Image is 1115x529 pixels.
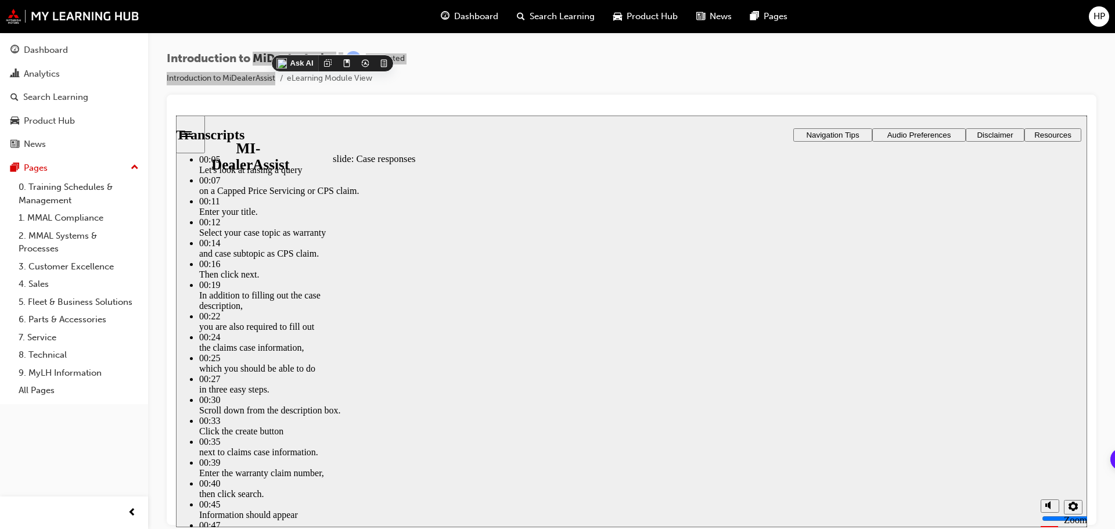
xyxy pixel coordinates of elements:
[287,72,372,85] li: eLearning Module View
[14,364,143,382] a: 9. MyLH Information
[687,5,741,28] a: news-iconNews
[14,346,143,364] a: 8. Technical
[23,394,186,405] div: Information should appear
[1089,6,1109,27] button: HP
[14,258,143,276] a: 3. Customer Excellence
[627,10,678,23] span: Product Hub
[128,506,136,520] span: prev-icon
[167,73,275,83] a: Introduction to MiDealerAssist
[5,157,143,179] button: Pages
[508,5,604,28] a: search-iconSearch Learning
[14,293,143,311] a: 5. Fleet & Business Solutions
[710,10,732,23] span: News
[517,9,525,24] span: search-icon
[5,110,143,132] a: Product Hub
[131,160,139,175] span: up-icon
[454,10,498,23] span: Dashboard
[5,134,143,155] a: News
[14,178,143,209] a: 0. Training Schedules & Management
[23,91,88,104] div: Search Learning
[14,329,143,347] a: 7. Service
[339,52,341,66] span: |
[5,39,143,61] a: Dashboard
[10,69,19,80] span: chart-icon
[24,44,68,57] div: Dashboard
[613,9,622,24] span: car-icon
[23,373,186,384] div: then click search.
[14,209,143,227] a: 1. MMAL Compliance
[10,92,19,103] span: search-icon
[10,45,19,56] span: guage-icon
[1094,10,1105,23] span: HP
[14,382,143,400] a: All Pages
[14,227,143,258] a: 2. MMAL Systems & Processes
[5,63,143,85] a: Analytics
[10,116,19,127] span: car-icon
[604,5,687,28] a: car-iconProduct Hub
[24,161,48,175] div: Pages
[14,311,143,329] a: 6. Parts & Accessories
[24,138,46,151] div: News
[696,9,705,24] span: news-icon
[10,163,19,174] span: pages-icon
[5,87,143,108] a: Search Learning
[5,37,143,157] button: DashboardAnalyticsSearch LearningProduct HubNews
[346,51,361,67] span: learningRecordVerb_ATTEMPT-icon
[6,9,139,24] img: mmal
[23,384,186,394] div: 00:45
[441,9,449,24] span: guage-icon
[530,10,595,23] span: Search Learning
[10,139,19,150] span: news-icon
[764,10,787,23] span: Pages
[167,52,334,66] span: Introduction to MiDealerAssist
[750,9,759,24] span: pages-icon
[23,405,186,415] div: 00:47
[14,275,143,293] a: 4. Sales
[431,5,508,28] a: guage-iconDashboard
[24,114,75,128] div: Product Hub
[366,53,405,64] div: Attempted
[741,5,797,28] a: pages-iconPages
[24,67,60,81] div: Analytics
